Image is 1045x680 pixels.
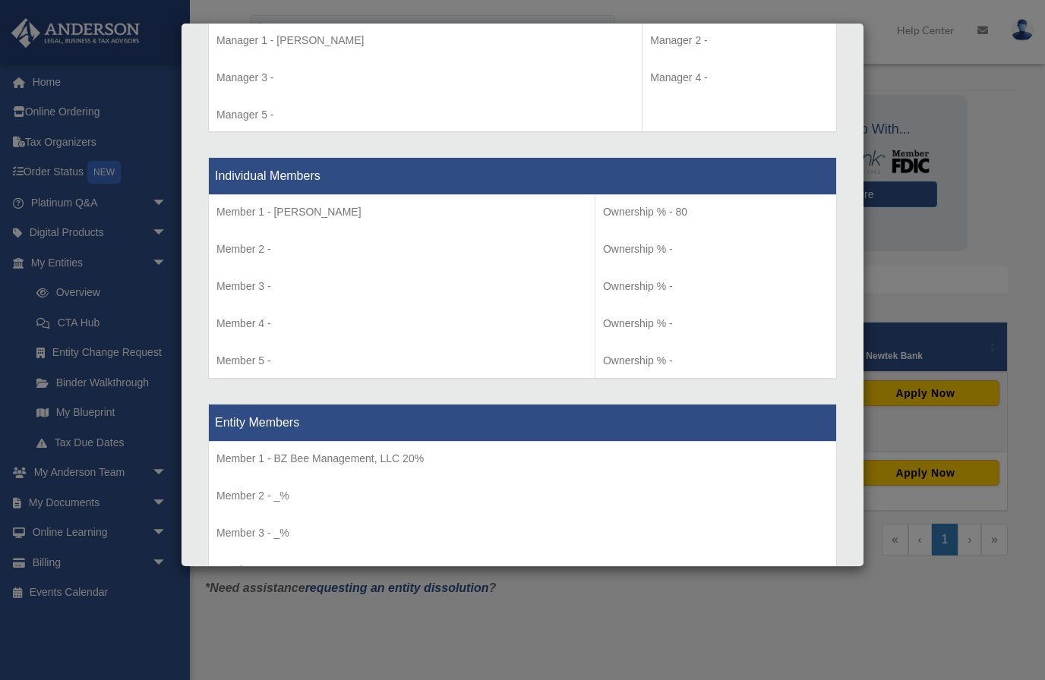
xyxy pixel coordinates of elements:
[216,351,587,370] p: Member 5 -
[603,277,829,296] p: Ownership % -
[216,449,829,468] p: Member 1 - BZ Bee Management, LLC 20%
[216,277,587,296] p: Member 3 -
[216,561,829,580] p: Member 4 - _%
[216,105,634,124] p: Manager 5 -
[603,240,829,259] p: Ownership % -
[216,68,634,87] p: Manager 3 -
[603,314,829,333] p: Ownership % -
[216,314,587,333] p: Member 4 -
[209,404,837,441] th: Entity Members
[209,158,837,195] th: Individual Members
[603,351,829,370] p: Ownership % -
[216,31,634,50] p: Manager 1 - [PERSON_NAME]
[650,31,829,50] p: Manager 2 -
[216,486,829,505] p: Member 2 - _%
[603,203,829,222] p: Ownership % - 80
[216,524,829,543] p: Member 3 - _%
[216,240,587,259] p: Member 2 -
[216,203,587,222] p: Member 1 - [PERSON_NAME]
[650,68,829,87] p: Manager 4 -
